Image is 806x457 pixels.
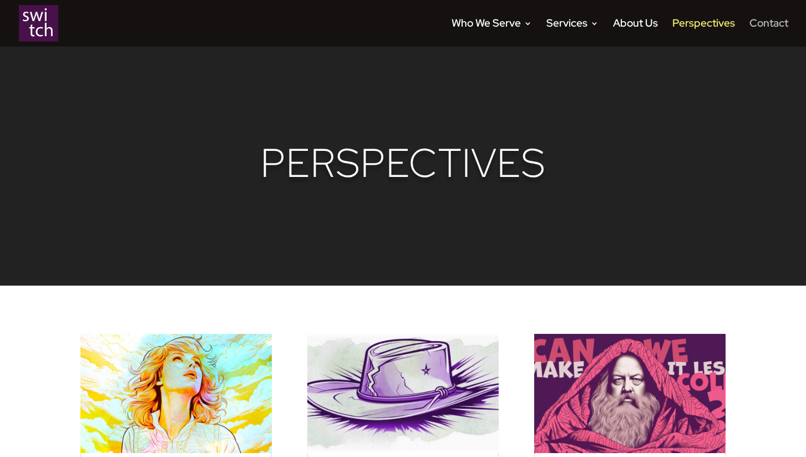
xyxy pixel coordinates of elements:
img: What we can learn from Rick Rubin on communication, boundaries, and wanting people to like us [534,334,726,454]
h1: Perspectives [80,139,725,192]
a: Contact [749,19,788,47]
img: The Five Whys of Taylor Swift [80,334,272,454]
a: About Us [613,19,658,47]
a: Services [546,19,599,47]
a: Who We Serve [452,19,532,47]
img: The Workman’s Approach to Innovation: A Lesson from Chris Stapleton [307,334,499,454]
a: Perspectives [672,19,735,47]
